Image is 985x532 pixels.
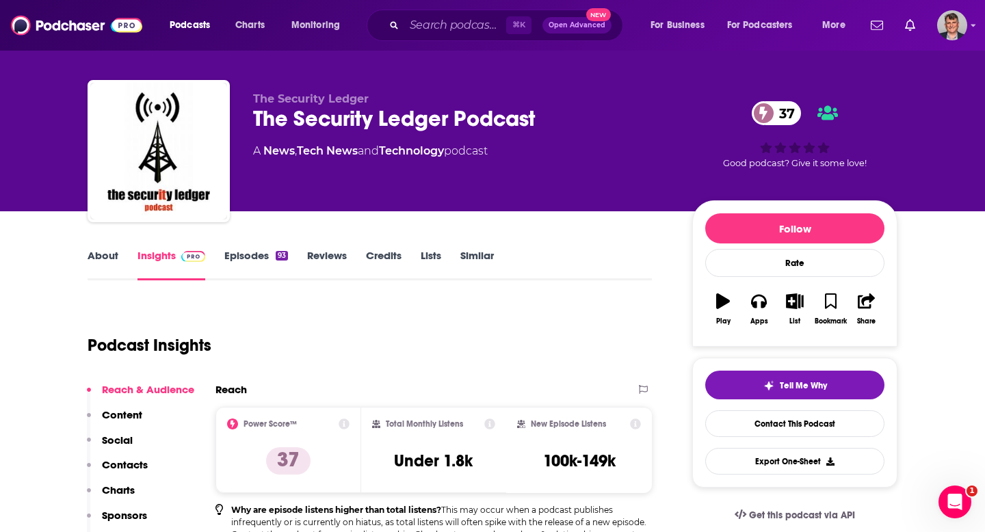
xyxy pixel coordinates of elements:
[780,380,827,391] span: Tell Me Why
[87,483,135,509] button: Charts
[11,12,142,38] img: Podchaser - Follow, Share and Rate Podcasts
[380,10,636,41] div: Search podcasts, credits, & more...
[716,317,731,325] div: Play
[160,14,228,36] button: open menu
[224,249,288,280] a: Episodes93
[88,335,211,356] h1: Podcast Insights
[266,447,311,475] p: 37
[102,483,135,496] p: Charts
[937,10,967,40] img: User Profile
[899,14,921,37] a: Show notifications dropdown
[542,17,612,34] button: Open AdvancedNew
[90,83,227,220] img: The Security Ledger Podcast
[724,498,866,532] a: Get this podcast via API
[789,317,800,325] div: List
[102,383,194,396] p: Reach & Audience
[777,284,813,334] button: List
[723,158,867,168] span: Good podcast? Give it some love!
[727,16,793,35] span: For Podcasters
[421,249,441,280] a: Lists
[404,14,506,36] input: Search podcasts, credits, & more...
[87,458,148,483] button: Contacts
[705,371,884,399] button: tell me why sparkleTell Me Why
[88,249,118,280] a: About
[394,451,473,471] h3: Under 1.8k
[705,213,884,243] button: Follow
[297,144,358,157] a: Tech News
[379,144,444,157] a: Technology
[244,419,297,429] h2: Power Score™
[231,505,441,515] b: Why are episode listens higher than total listens?
[718,14,813,36] button: open menu
[531,419,606,429] h2: New Episode Listens
[386,419,463,429] h2: Total Monthly Listens
[253,92,369,105] span: The Security Ledger
[765,101,802,125] span: 37
[215,383,247,396] h2: Reach
[641,14,722,36] button: open menu
[865,14,889,37] a: Show notifications dropdown
[937,10,967,40] button: Show profile menu
[822,16,845,35] span: More
[253,143,488,159] div: A podcast
[543,451,616,471] h3: 100k-149k
[549,22,605,29] span: Open Advanced
[282,14,358,36] button: open menu
[749,509,855,521] span: Get this podcast via API
[102,458,148,471] p: Contacts
[506,16,531,34] span: ⌘ K
[705,448,884,475] button: Export One-Sheet
[813,284,848,334] button: Bookmark
[752,101,802,125] a: 37
[295,144,297,157] span: ,
[849,284,884,334] button: Share
[263,144,295,157] a: News
[705,410,884,437] a: Contact This Podcast
[813,14,863,36] button: open menu
[460,249,494,280] a: Similar
[705,249,884,277] div: Rate
[102,509,147,522] p: Sponsors
[586,8,611,21] span: New
[815,317,847,325] div: Bookmark
[651,16,705,35] span: For Business
[937,10,967,40] span: Logged in as AndyShane
[137,249,205,280] a: InsightsPodchaser Pro
[87,408,142,434] button: Content
[307,249,347,280] a: Reviews
[857,317,876,325] div: Share
[750,317,768,325] div: Apps
[741,284,776,334] button: Apps
[102,434,133,447] p: Social
[276,251,288,261] div: 93
[358,144,379,157] span: and
[692,92,897,177] div: 37Good podcast? Give it some love!
[181,251,205,262] img: Podchaser Pro
[291,16,340,35] span: Monitoring
[87,434,133,459] button: Social
[170,16,210,35] span: Podcasts
[87,383,194,408] button: Reach & Audience
[938,486,971,518] iframe: Intercom live chat
[226,14,273,36] a: Charts
[763,380,774,391] img: tell me why sparkle
[967,486,977,496] span: 1
[705,284,741,334] button: Play
[366,249,402,280] a: Credits
[102,408,142,421] p: Content
[235,16,265,35] span: Charts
